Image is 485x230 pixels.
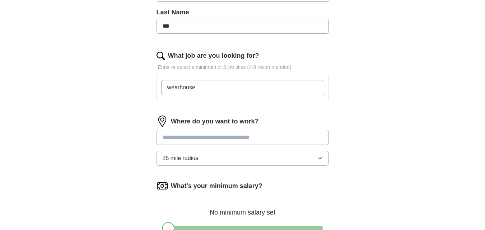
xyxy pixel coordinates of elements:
label: Where do you want to work? [171,117,259,126]
label: What job are you looking for? [168,51,259,61]
button: 25 mile radius [157,151,329,166]
img: location.png [157,116,168,127]
label: What's your minimum salary? [171,181,262,191]
img: search.png [157,52,165,60]
div: No minimum salary set [157,200,329,217]
input: Type a job title and press enter [161,80,324,95]
p: Enter or select a minimum of 3 job titles (4-8 recommended) [157,64,329,71]
label: Last Name [157,8,329,17]
span: 25 mile radius [163,154,199,163]
img: salary.png [157,180,168,192]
